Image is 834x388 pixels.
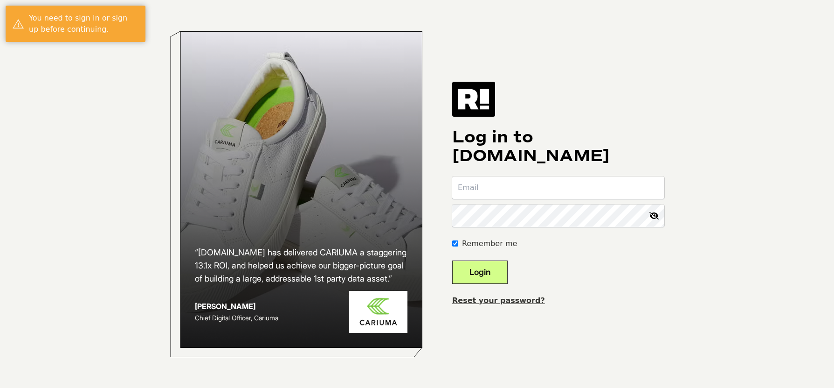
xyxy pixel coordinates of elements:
button: Login [452,261,508,284]
strong: [PERSON_NAME] [195,302,255,311]
img: Cariuma [349,291,407,333]
img: Retention.com [452,82,495,116]
h1: Log in to [DOMAIN_NAME] [452,128,664,165]
div: You need to sign in or sign up before continuing. [29,13,138,35]
h2: “[DOMAIN_NAME] has delivered CARIUMA a staggering 13.1x ROI, and helped us achieve our bigger-pic... [195,246,407,285]
a: Reset your password? [452,296,545,305]
label: Remember me [462,238,517,249]
input: Email [452,176,664,199]
span: Chief Digital Officer, Cariuma [195,314,278,322]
